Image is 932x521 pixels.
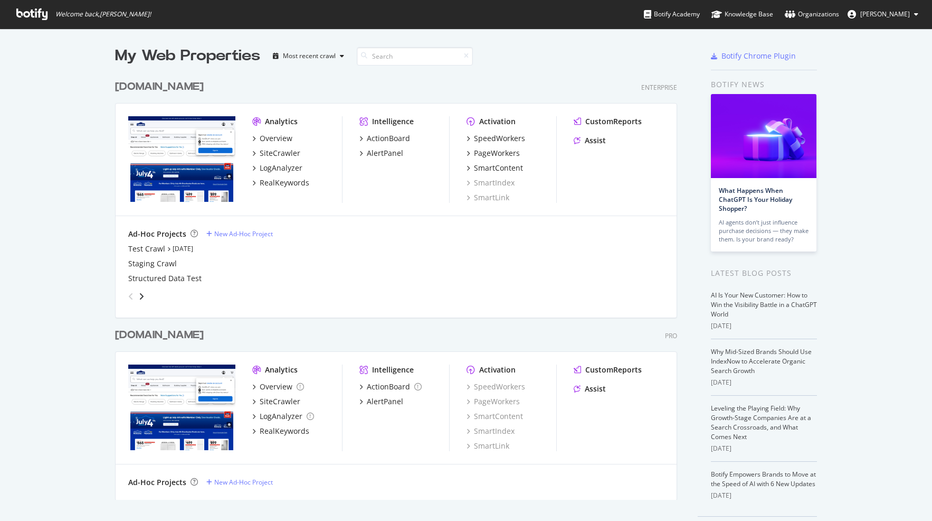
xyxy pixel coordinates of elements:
[260,148,300,159] div: SiteCrawler
[214,478,273,487] div: New Ad-Hoc Project
[574,365,642,375] a: CustomReports
[711,79,817,90] div: Botify news
[860,10,910,18] span: Randy Dargenio
[574,384,606,394] a: Assist
[367,382,410,392] div: ActionBoard
[711,378,817,387] div: [DATE]
[128,273,202,284] a: Structured Data Test
[721,51,796,61] div: Botify Chrome Plugin
[719,186,792,213] a: What Happens When ChatGPT Is Your Holiday Shopper?
[206,478,273,487] a: New Ad-Hoc Project
[115,45,260,67] div: My Web Properties
[115,79,204,95] div: [DOMAIN_NAME]
[474,133,525,144] div: SpeedWorkers
[252,178,309,188] a: RealKeywords
[252,411,314,422] a: LogAnalyzer
[124,288,138,305] div: angle-left
[138,291,145,302] div: angle-right
[474,163,523,173] div: SmartContent
[467,382,525,392] a: SpeedWorkers
[260,163,302,173] div: LogAnalyzer
[467,133,525,144] a: SpeedWorkers
[574,116,642,127] a: CustomReports
[260,178,309,188] div: RealKeywords
[173,244,193,253] a: [DATE]
[367,133,410,144] div: ActionBoard
[467,441,509,451] a: SmartLink
[785,9,839,20] div: Organizations
[467,178,515,188] div: SmartIndex
[641,83,677,92] div: Enterprise
[711,9,773,20] div: Knowledge Base
[55,10,151,18] span: Welcome back, [PERSON_NAME] !
[115,328,204,343] div: [DOMAIN_NAME]
[359,133,410,144] a: ActionBoard
[357,47,473,66] input: Search
[260,382,292,392] div: Overview
[372,116,414,127] div: Intelligence
[711,404,811,441] a: Leveling the Playing Field: Why Growth-Stage Companies Are at a Search Crossroads, and What Comes...
[467,148,520,159] a: PageWorkers
[711,51,796,61] a: Botify Chrome Plugin
[585,365,642,375] div: CustomReports
[467,411,523,422] a: SmartContent
[265,116,298,127] div: Analytics
[359,148,403,159] a: AlertPanel
[206,229,273,238] a: New Ad-Hoc Project
[252,163,302,173] a: LogAnalyzer
[839,6,927,23] button: [PERSON_NAME]
[128,116,235,202] img: www.lowes.com
[252,426,309,436] a: RealKeywords
[474,148,520,159] div: PageWorkers
[115,328,208,343] a: [DOMAIN_NAME]
[260,396,300,407] div: SiteCrawler
[359,396,403,407] a: AlertPanel
[128,477,186,488] div: Ad-Hoc Projects
[711,470,816,488] a: Botify Empowers Brands to Move at the Speed of AI with 6 New Updates
[467,396,520,407] a: PageWorkers
[467,192,509,203] a: SmartLink
[128,244,165,254] a: Test Crawl
[467,426,515,436] div: SmartIndex
[479,116,516,127] div: Activation
[644,9,700,20] div: Botify Academy
[479,365,516,375] div: Activation
[252,148,300,159] a: SiteCrawler
[260,426,309,436] div: RealKeywords
[128,365,235,450] img: www.lowessecondary.com
[283,53,336,59] div: Most recent crawl
[115,79,208,95] a: [DOMAIN_NAME]
[711,347,812,375] a: Why Mid-Sized Brands Should Use IndexNow to Accelerate Organic Search Growth
[214,229,273,238] div: New Ad-Hoc Project
[711,321,817,331] div: [DATE]
[585,135,606,146] div: Assist
[128,258,177,269] a: Staging Crawl
[128,229,186,239] div: Ad-Hoc Projects
[260,411,302,422] div: LogAnalyzer
[711,94,816,178] img: What Happens When ChatGPT Is Your Holiday Shopper?
[665,331,677,340] div: Pro
[372,365,414,375] div: Intelligence
[719,218,809,244] div: AI agents don’t just influence purchase decisions — they make them. Is your brand ready?
[367,396,403,407] div: AlertPanel
[711,444,817,453] div: [DATE]
[467,163,523,173] a: SmartContent
[265,365,298,375] div: Analytics
[574,135,606,146] a: Assist
[359,382,422,392] a: ActionBoard
[252,396,300,407] a: SiteCrawler
[269,48,348,64] button: Most recent crawl
[585,384,606,394] div: Assist
[252,133,292,144] a: Overview
[115,67,686,500] div: grid
[367,148,403,159] div: AlertPanel
[252,382,304,392] a: Overview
